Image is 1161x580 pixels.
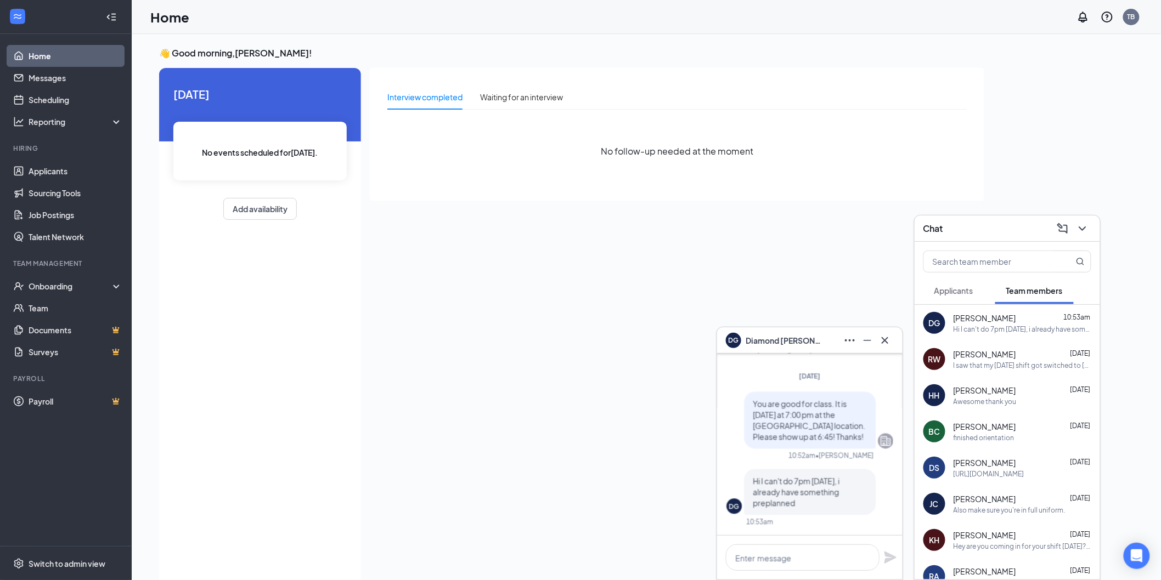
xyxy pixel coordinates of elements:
[29,281,113,292] div: Onboarding
[1006,286,1063,295] span: Team members
[753,476,839,508] span: Hi I can't do 7pm [DATE], i already have something preplanned
[843,334,856,347] svg: Ellipses
[29,45,122,67] a: Home
[954,312,1016,323] span: [PERSON_NAME]
[29,390,122,412] a: PayrollCrown
[954,433,1015,442] div: finished orientation
[934,286,973,295] span: Applicants
[29,226,122,248] a: Talent Network
[1054,220,1072,237] button: ComposeMessage
[1076,222,1089,235] svg: ChevronDown
[29,319,122,341] a: DocumentsCrown
[954,566,1016,577] span: [PERSON_NAME]
[13,259,120,268] div: Team Management
[929,426,940,437] div: BC
[29,67,122,89] a: Messages
[13,374,120,383] div: Payroll
[954,457,1016,468] span: [PERSON_NAME]
[815,451,873,460] span: • [PERSON_NAME]
[928,354,941,365] div: RW
[1070,566,1091,575] span: [DATE]
[954,349,1016,360] span: [PERSON_NAME]
[106,12,117,22] svg: Collapse
[729,502,740,511] div: DG
[954,493,1016,504] span: [PERSON_NAME]
[929,534,940,545] div: KH
[930,498,939,509] div: JC
[12,11,23,22] svg: WorkstreamLogo
[859,332,876,349] button: Minimize
[29,160,122,182] a: Applicants
[29,341,122,363] a: SurveysCrown
[954,530,1016,541] span: [PERSON_NAME]
[1070,458,1091,466] span: [DATE]
[876,332,894,349] button: Cross
[480,91,563,103] div: Waiting for an interview
[1101,10,1114,24] svg: QuestionInfo
[746,334,822,346] span: Diamond [PERSON_NAME]
[29,204,122,226] a: Job Postings
[159,47,984,59] h3: 👋 Good morning, [PERSON_NAME] !
[1124,543,1150,569] div: Open Intercom Messenger
[13,558,24,569] svg: Settings
[753,399,865,441] span: You are good for class. It is [DATE] at 7:00 pm at the [GEOGRAPHIC_DATA] location. Please show up...
[1077,10,1090,24] svg: Notifications
[13,144,120,153] div: Hiring
[1070,530,1091,538] span: [DATE]
[924,251,1054,272] input: Search team member
[601,144,753,158] span: No follow-up needed at the moment
[929,390,940,401] div: HH
[1070,494,1091,502] span: [DATE]
[1070,422,1091,430] span: [DATE]
[861,334,874,347] svg: Minimize
[29,558,105,569] div: Switch to admin view
[13,116,24,127] svg: Analysis
[929,317,940,328] div: DG
[954,542,1091,551] div: Hey are you coming in for your shift [DATE]? We have a few big orders we will need help with
[1064,313,1091,321] span: 10:53am
[173,86,347,103] span: [DATE]
[29,116,123,127] div: Reporting
[954,325,1091,334] div: Hi I can't do 7pm [DATE], i already have something preplanned
[954,505,1066,515] div: Also make sure you're in full uniform.
[879,434,892,447] svg: Company
[788,451,815,460] div: 10:52am
[150,8,189,26] h1: Home
[923,223,943,235] h3: Chat
[223,198,297,220] button: Add availability
[13,281,24,292] svg: UserCheck
[1076,257,1085,266] svg: MagnifyingGlass
[954,421,1016,432] span: [PERSON_NAME]
[746,517,773,526] div: 10:53am
[202,146,318,158] span: No events scheduled for [DATE] .
[929,462,940,473] div: DS
[1070,349,1091,357] span: [DATE]
[29,89,122,111] a: Scheduling
[29,182,122,204] a: Sourcing Tools
[1074,220,1091,237] button: ChevronDown
[954,397,1017,406] div: Awesome thank you
[1070,385,1091,394] span: [DATE]
[954,361,1091,370] div: I saw that my [DATE] shift got switched to [DATE], is there a possibility that it could be switch...
[841,332,859,349] button: Ellipses
[387,91,463,103] div: Interview completed
[1056,222,1069,235] svg: ComposeMessage
[884,551,897,564] svg: Plane
[29,297,122,319] a: Team
[1128,12,1135,21] div: TB
[954,385,1016,396] span: [PERSON_NAME]
[799,372,821,380] span: [DATE]
[878,334,892,347] svg: Cross
[954,469,1024,479] div: [URL][DOMAIN_NAME]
